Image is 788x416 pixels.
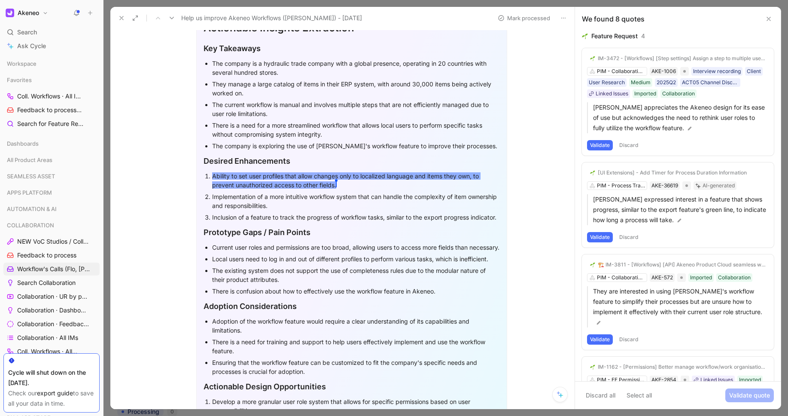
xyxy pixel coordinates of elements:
span: Collaboration · Feedback by source [17,320,90,328]
a: NEW VoC Studios / Collaboration [3,235,100,248]
button: Mark processed [494,12,554,24]
div: Actionable Design Opportunities [204,381,500,392]
span: Collaboration · UR by project [17,292,88,301]
div: Develop a more granular user role system that allows for specific permissions based on user respo... [212,397,500,415]
p: They are interested in using [PERSON_NAME]'s workflow feature to simplify their processes but are... [593,286,769,327]
div: All Product Areas [3,153,100,169]
a: Collaboration · All IMs [3,331,100,344]
span: Search for Feature Requests [17,119,85,128]
span: Collaboration · Dashboard [17,306,88,315]
div: There is confusion about how to effectively use the workflow feature in Akeneo. [212,287,500,296]
button: 🌱IM-1162 - [Permissions] Better manage workflow/work organisation in a multi-locale PIM [587,362,769,372]
div: They manage a large catalog of items in their ERP system, with around 30,000 items being actively... [212,80,500,98]
span: Collaboration · All IMs [17,333,78,342]
div: Implementation of a more intuitive workflow system that can handle the complexity of item ownersh... [212,192,500,210]
div: APPS PLATFORM [3,186,100,202]
button: Validate [587,232,613,242]
div: Check our to save all your data in time. [8,388,95,409]
span: Workspace [7,59,37,68]
div: Dashboards [3,137,100,153]
a: Search for Feature Requests [3,117,100,130]
span: Coll. Workflows · All IMs [17,92,85,101]
span: COLLABORATION [7,221,54,229]
span: Favorites [7,76,32,84]
button: 🌱🏗️ IM-3811 - [Workflows] [API] Akeneo Product Cloud seamless workflow integration [587,260,769,270]
div: Dashboards [3,137,100,150]
a: Ask Cycle [3,40,100,52]
h1: Akeneo [18,9,39,17]
button: Validate quote [725,388,774,402]
div: SEAMLESS ASSET [3,170,100,183]
div: The existing system does not support the use of completeness rules due to the modular nature of t... [212,266,500,284]
img: pen.svg [596,320,602,326]
div: SEAMLESS ASSET [3,170,100,185]
button: Discard [616,334,642,345]
a: Collaboration · UR by project [3,290,100,303]
button: Validate [587,334,613,345]
img: pen.svg [676,217,682,223]
div: Adoption of the workflow feature would require a clear understanding of its capabilities and limi... [212,317,500,335]
img: 🌱 [590,262,595,267]
span: Help us improve Akeneo Workflows ([PERSON_NAME]) - [DATE] [181,13,362,23]
a: Collaboration · Feedback by source [3,318,100,330]
div: The company is exploring the use of [PERSON_NAME]'s workflow feature to improve their processes. [212,141,500,150]
div: Local users need to log in and out of different profiles to perform various tasks, which is ineff... [212,254,500,263]
button: Validate [587,140,613,150]
div: Key Takeaways [204,43,500,54]
div: AUTOMATION & AI [3,202,100,215]
div: Prototype Gaps / Pain Points [204,226,500,238]
div: The company is a hydraulic trade company with a global presence, operating in 20 countries with s... [212,59,500,77]
img: 🌱 [582,33,588,39]
span: Ask Cycle [17,41,46,51]
span: SEAMLESS ASSET [7,172,55,180]
button: AkeneoAkeneo [3,7,50,19]
button: 🌱[UI Extensions] - Add Timer for Process Duration Information [587,168,750,178]
div: AUTOMATION & AI [3,202,100,218]
a: Collaboration · Dashboard [3,304,100,317]
div: Desired Enhancements [204,155,500,167]
div: Ensuring that the workflow feature can be customized to fit the company's specific needs and proc... [212,358,500,376]
a: Coll. Workflows · All IMs [3,90,100,103]
span: Ability to set user profiles that allow changes only to localized language and items they own, to... [212,172,481,189]
div: Current user roles and permissions are too broad, allowing users to access more fields than neces... [212,243,500,252]
span: Workflow's Calls (Flo, [PERSON_NAME], [PERSON_NAME]) [17,265,92,273]
span: Feedback to process [17,106,84,115]
div: COLLABORATIONNEW VoC Studios / CollaborationFeedback to processWorkflow's Calls (Flo, [PERSON_NAM... [3,219,100,372]
div: Workspace [3,57,100,70]
img: 🌱 [590,170,595,175]
div: There is a need for a more streamlined workflow that allows local users to perform specific tasks... [212,121,500,139]
a: Coll. Workflows · All IMs [3,345,100,358]
button: Select all [623,388,656,402]
button: 🌱IM-3472 - [Workflows] [Step settings] Assign a step to multiple user groups [587,53,769,64]
div: IM-3472 - [Workflows] [Step settings] Assign a step to multiple user groups [598,55,766,62]
div: Search [3,26,100,39]
div: All Product Areas [3,153,100,166]
p: [PERSON_NAME] appreciates the Akeneo design for its ease of use but acknowledges the need to reth... [593,102,769,133]
a: Search Collaboration [3,276,100,289]
button: Discard [616,232,642,242]
img: pen.svg [687,125,693,132]
button: Discard [616,140,642,150]
a: Workflow's Calls (Flo, [PERSON_NAME], [PERSON_NAME]) [3,263,100,275]
img: Akeneo [6,9,14,17]
div: Inclusion of a feature to track the progress of workflow tasks, similar to the export progress in... [212,213,500,222]
div: 4 [641,31,645,41]
button: Discard all [582,388,619,402]
span: All Product Areas [7,156,52,164]
span: AUTOMATION & AI [7,205,57,213]
div: Feature Request [591,31,638,41]
img: 🌱 [590,364,595,370]
a: Feedback to processCOLLABORATION [3,104,100,116]
div: APPS PLATFORM [3,186,100,199]
div: COLLABORATION [3,219,100,232]
div: There is a need for training and support to help users effectively implement and use the workflow... [212,337,500,355]
div: [UI Extensions] - Add Timer for Process Duration Information [598,169,747,176]
a: Feedback to process [3,249,100,262]
div: The current workflow is manual and involves multiple steps that are not efficiently managed due t... [212,100,500,118]
span: APPS PLATFORM [7,188,52,197]
div: 🏗️ IM-3811 - [Workflows] [API] Akeneo Product Cloud seamless workflow integration [598,261,766,268]
div: Cycle will shut down on the [DATE]. [8,367,95,388]
span: Feedback to process [17,251,76,260]
span: Search [17,27,37,37]
p: [PERSON_NAME] expressed interest in a feature that shows progress, similar to the export feature'... [593,194,769,225]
